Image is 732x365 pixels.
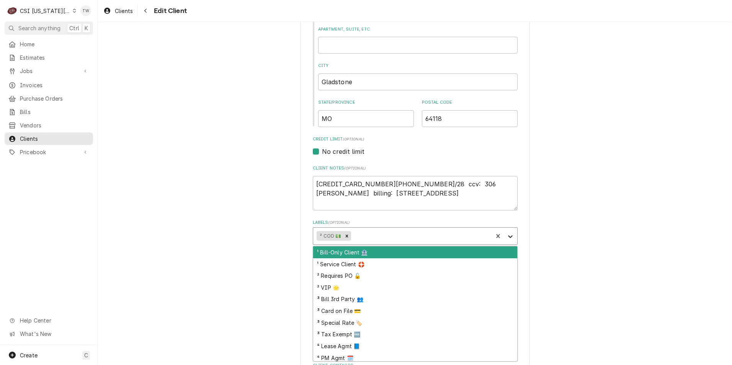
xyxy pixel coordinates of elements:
[422,99,518,106] label: Postal Code
[313,176,518,210] textarea: [CREDIT_CARD_NUMBER][PHONE_NUMBER]/28 ccv: 306 [PERSON_NAME] billing: [STREET_ADDRESS]
[139,5,152,17] button: Navigate back
[313,293,517,305] div: ³ Bill 3rd Party 👥
[5,146,93,158] a: Go to Pricebook
[328,220,350,225] span: ( optional )
[7,5,18,16] div: C
[20,148,78,156] span: Pricebook
[318,26,518,33] label: Apartment, Suite, etc.
[422,99,518,127] div: Postal Code
[313,165,518,171] label: Client Notes
[80,5,91,16] div: Tori Warrick's Avatar
[313,220,518,226] label: Labels
[20,7,70,15] div: CSI [US_STATE][GEOGRAPHIC_DATA]
[18,24,60,32] span: Search anything
[84,351,88,359] span: C
[313,136,518,142] label: Credit Limit
[313,328,517,340] div: ³ Tax Exempt 🆓
[5,65,93,77] a: Go to Jobs
[5,79,93,91] a: Invoices
[20,40,89,48] span: Home
[313,317,517,329] div: ³ Special Rate 🏷️
[5,92,93,105] a: Purchase Orders
[5,106,93,118] a: Bills
[318,63,518,90] div: City
[152,6,187,16] span: Edit Client
[7,5,18,16] div: CSI Kansas City's Avatar
[322,147,364,156] label: No credit limit
[20,316,88,324] span: Help Center
[5,132,93,145] a: Clients
[20,135,89,143] span: Clients
[5,314,93,327] a: Go to Help Center
[343,231,351,241] div: Remove ² COD 💵
[20,81,89,89] span: Invoices
[313,258,517,270] div: ¹ Service Client 🛟
[20,67,78,75] span: Jobs
[85,24,88,32] span: K
[115,7,133,15] span: Clients
[313,352,517,364] div: ⁴ PM Agmt 🗓️
[313,136,518,156] div: Credit Limit
[318,99,414,127] div: State/Province
[313,165,518,210] div: Client Notes
[313,282,517,293] div: ² VIP 🌟
[100,5,136,17] a: Clients
[5,328,93,340] a: Go to What's New
[318,26,518,54] div: Apartment, Suite, etc.
[343,137,364,141] span: (optional)
[5,51,93,64] a: Estimates
[5,38,93,51] a: Home
[69,24,79,32] span: Ctrl
[344,166,366,170] span: ( optional )
[20,352,38,358] span: Create
[313,220,518,244] div: Labels
[20,330,88,338] span: What's New
[80,5,91,16] div: TW
[318,99,414,106] label: State/Province
[313,246,517,258] div: ¹ Bill-Only Client 🏦
[5,119,93,132] a: Vendors
[20,121,89,129] span: Vendors
[313,270,517,282] div: ² Requires PO 🔓
[317,231,343,241] div: ² COD 💵
[20,54,89,62] span: Estimates
[313,305,517,317] div: ³ Card on File 💳
[313,340,517,352] div: ⁴ Lease Agmt 📘
[20,95,89,103] span: Purchase Orders
[318,63,518,69] label: City
[5,21,93,35] button: Search anythingCtrlK
[20,108,89,116] span: Bills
